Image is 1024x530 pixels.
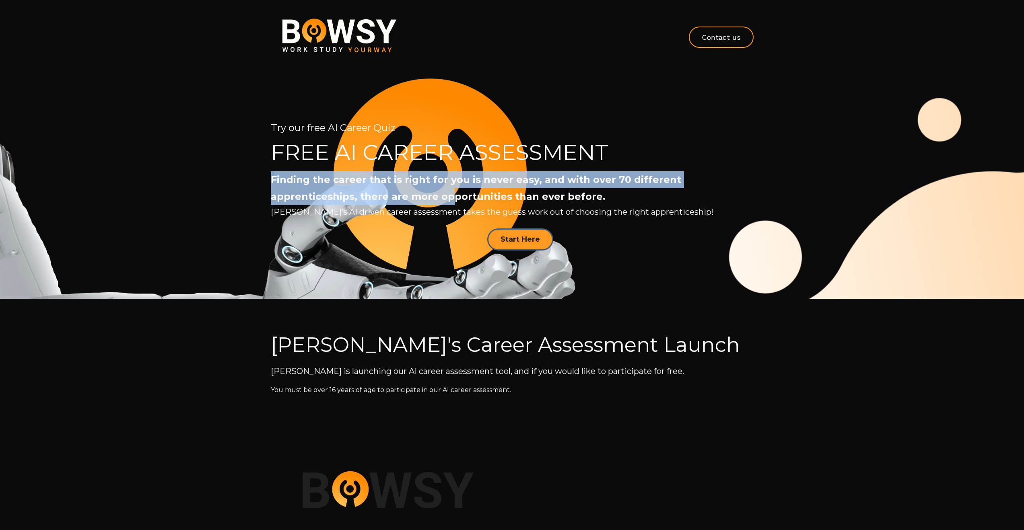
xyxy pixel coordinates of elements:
[487,228,553,251] a: Start Here
[271,174,681,202] strong: Finding the career that is right for you is never easy, and with over 70 different apprenticeship...
[271,140,754,165] h2: FREE AI CAREER ASSESSMENT
[271,205,754,219] p: [PERSON_NAME]’s AI driven career assessment takes the guess work out of choosing the right appren...
[271,122,396,134] span: Try our free AI Career Quiz
[271,8,408,64] img: Bowsy Ltd
[689,27,754,48] a: Contact us
[271,331,754,359] h2: [PERSON_NAME]'s Career Assessment Launch
[285,455,491,526] img: Bowsy
[271,366,754,377] p: [PERSON_NAME] is launching our AI career assessment tool, and if you would like to participate fo...
[271,386,511,394] span: You must be over 16 years of age to participate in our AI career assessment.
